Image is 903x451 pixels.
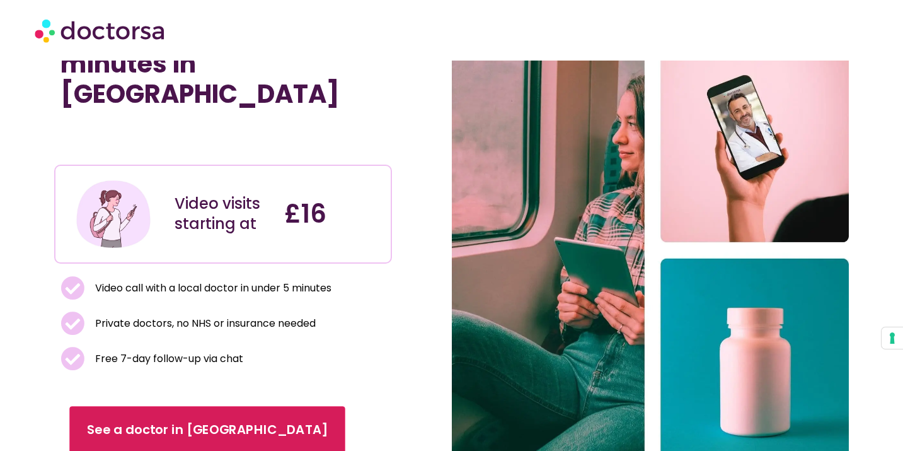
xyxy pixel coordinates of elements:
[284,199,381,229] h4: £16
[92,315,316,332] span: Private doctors, no NHS or insurance needed
[60,18,386,109] h1: See a doctor online in minutes in [GEOGRAPHIC_DATA]
[92,350,243,368] span: Free 7-day follow-up via chat
[60,137,386,152] iframe: Customer reviews powered by Trustpilot
[92,279,331,297] span: Video call with a local doctor in under 5 minutes
[74,175,152,253] img: Illustration depicting a young woman in a casual outfit, engaged with her smartphone. She has a p...
[87,421,328,440] span: See a doctor in [GEOGRAPHIC_DATA]
[175,194,272,234] div: Video visits starting at
[60,122,250,137] iframe: Customer reviews powered by Trustpilot
[882,327,903,349] button: Your consent preferences for tracking technologies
